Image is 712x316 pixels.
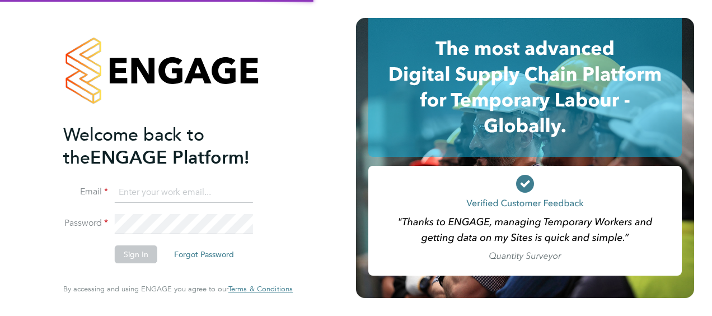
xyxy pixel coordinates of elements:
button: Forgot Password [165,245,243,263]
span: By accessing and using ENGAGE you agree to our [63,284,293,294]
h2: ENGAGE Platform! [63,123,282,169]
span: Welcome back to the [63,124,204,169]
input: Enter your work email... [115,183,253,203]
label: Password [63,217,108,229]
label: Email [63,186,108,198]
button: Sign In [115,245,157,263]
a: Terms & Conditions [228,285,293,294]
